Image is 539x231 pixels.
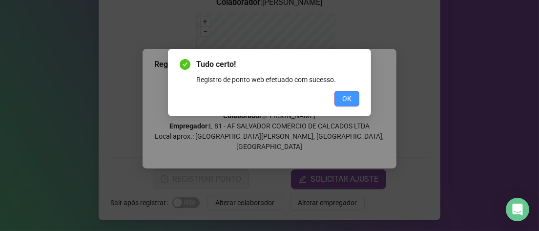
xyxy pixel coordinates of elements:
span: Tudo certo! [196,59,359,70]
span: check-circle [180,59,190,70]
button: OK [334,91,359,106]
span: OK [342,93,352,104]
div: Open Intercom Messenger [506,198,529,221]
div: Registro de ponto web efetuado com sucesso. [196,74,359,85]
